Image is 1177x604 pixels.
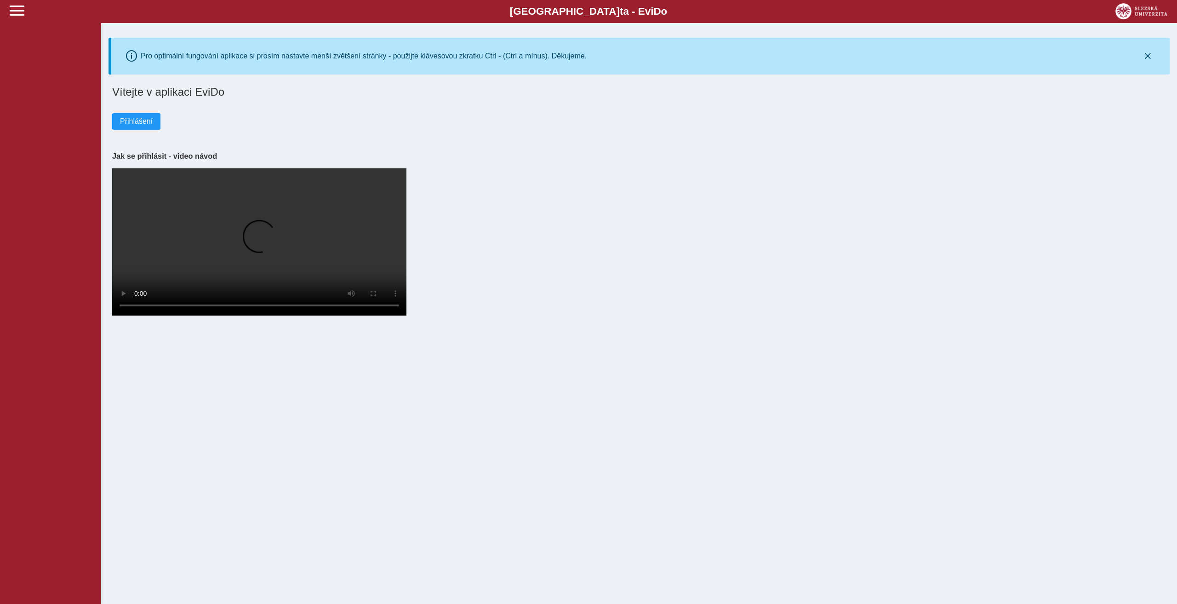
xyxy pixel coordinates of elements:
span: t [620,6,623,17]
span: Přihlášení [120,117,153,126]
video: Your browser does not support the video tag. [112,168,406,316]
button: Přihlášení [112,113,160,130]
div: Pro optimální fungování aplikace si prosím nastavte menší zvětšení stránky - použijte klávesovou ... [141,52,587,60]
span: D [653,6,661,17]
h3: Jak se přihlásit - video návod [112,152,1166,161]
span: o [661,6,668,17]
b: [GEOGRAPHIC_DATA] a - Evi [28,6,1149,17]
h1: Vítejte v aplikaci EviDo [112,86,1166,98]
img: logo_web_su.png [1115,3,1167,19]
